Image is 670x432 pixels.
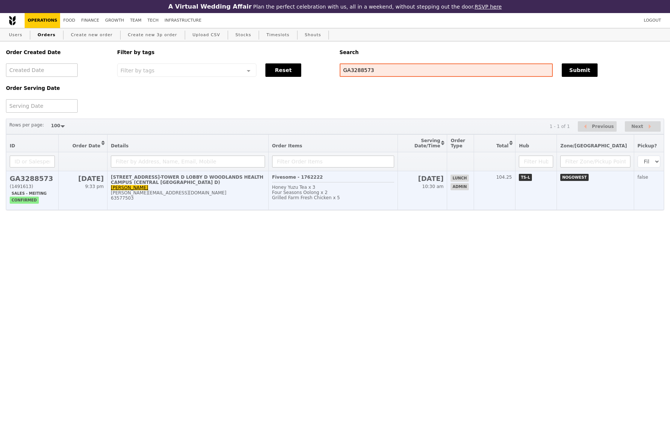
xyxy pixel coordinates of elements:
span: confirmed [10,197,39,204]
input: Created Date [6,63,78,77]
span: Pickup? [638,143,657,148]
div: Plan the perfect celebration with us, all in a weekend, without stepping out the door. [120,3,550,10]
a: Shouts [302,28,324,42]
span: Zone/[GEOGRAPHIC_DATA] [560,143,627,148]
input: Filter Zone/Pickup Point [560,156,630,168]
span: Previous [592,122,614,131]
a: Growth [102,13,127,28]
input: Filter Order Items [272,156,394,168]
a: Upload CSV [190,28,223,42]
h5: Order Serving Date [6,85,108,91]
span: Hub [519,143,529,148]
span: Honey Yuzu Tea x 3 [272,185,315,190]
button: Previous [578,121,617,132]
span: Sales - Meiting [10,190,49,197]
span: Next [631,122,643,131]
button: Reset [265,63,301,77]
h5: Order Created Date [6,50,108,55]
a: Stocks [233,28,254,42]
span: Four Seasons Oolong x 2 [272,190,328,195]
h5: Search [340,50,664,55]
div: (1491613) [10,184,55,189]
a: Logout [641,13,664,28]
a: Finance [78,13,102,28]
div: 1 - 1 of 1 [549,124,570,129]
span: lunch [451,175,468,182]
span: Details [111,143,128,148]
img: Grain logo [9,16,16,25]
b: Fivesome - 1762222 [272,175,323,180]
a: Infrastructure [162,13,205,28]
a: Team [127,13,144,28]
div: [PERSON_NAME][EMAIL_ADDRESS][DOMAIN_NAME] [111,190,265,195]
input: Filter by Address, Name, Email, Mobile [111,156,265,168]
span: Order Type [451,138,465,148]
a: Users [6,28,25,42]
div: [STREET_ADDRESS]-TOWER D LOBBY D WOODLANDS HEALTH CAMPUS (CENTRAL [GEOGRAPHIC_DATA] D) [111,175,265,185]
span: TS-L [519,174,532,181]
span: false [638,175,648,180]
span: Filter by tags [121,67,155,73]
input: Serving Date [6,99,78,113]
a: [PERSON_NAME] [111,185,148,190]
span: Grilled Farm Fresh Chicken x 5 [272,195,340,200]
h2: GA3288573 [10,175,55,182]
a: Operations [25,13,60,28]
h3: A Virtual Wedding Affair [168,3,252,10]
h2: [DATE] [401,175,444,182]
span: admin [451,183,468,190]
a: RSVP here [475,4,502,10]
button: Next [625,121,661,132]
input: ID or Salesperson name [10,156,55,168]
h5: Filter by tags [117,50,331,55]
div: 63577503 [111,195,265,201]
a: Orders [35,28,59,42]
a: Tech [144,13,162,28]
a: Timeslots [264,28,292,42]
input: Search any field [340,63,553,77]
a: Create new 3p order [125,28,180,42]
span: 104.25 [496,175,512,180]
label: Rows per page: [9,121,44,129]
span: 10:30 am [422,184,443,189]
input: Filter Hub [519,156,553,168]
button: Submit [562,63,598,77]
span: 9:33 pm [85,184,104,189]
a: Create new order [68,28,116,42]
h2: [DATE] [62,175,104,182]
span: ID [10,143,15,148]
a: Food [60,13,78,28]
span: NOGOWEST [560,174,588,181]
span: Order Items [272,143,302,148]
